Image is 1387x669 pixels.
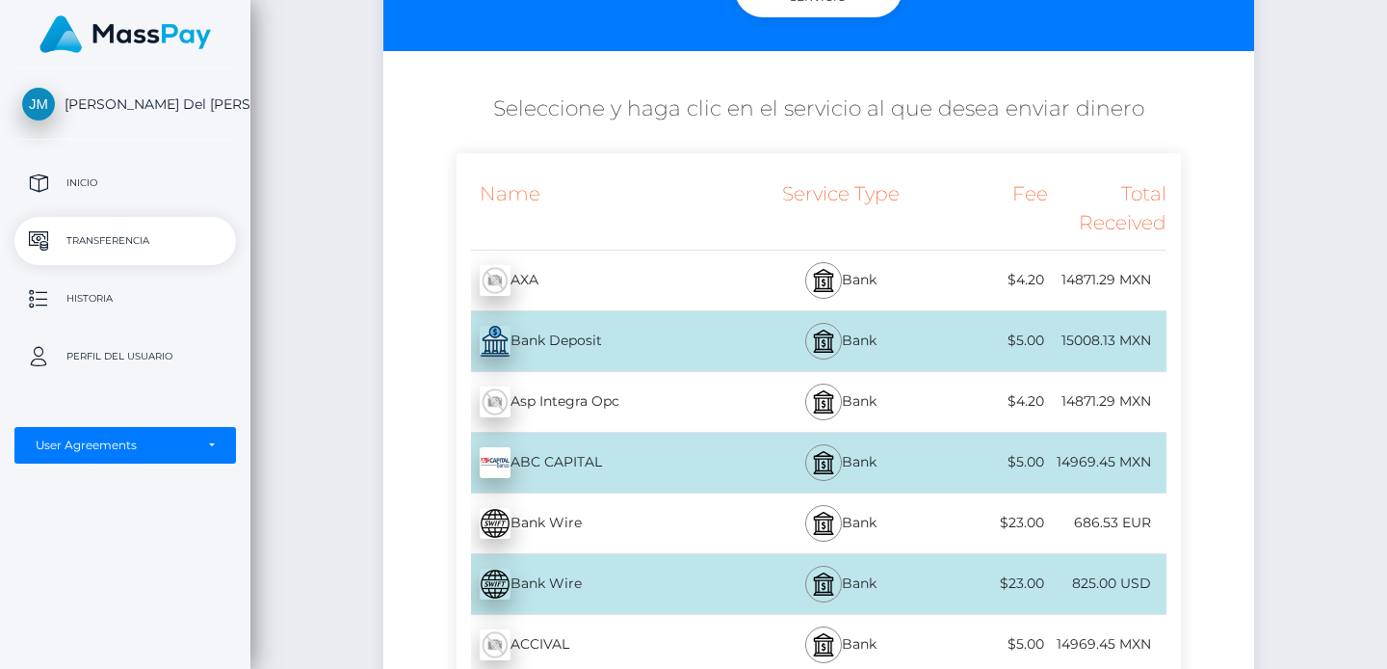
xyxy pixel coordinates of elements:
div: 825.00 USD [1048,562,1166,605]
div: $5.00 [929,623,1048,666]
img: bank.svg [812,573,835,596]
img: MassPay [39,15,211,53]
img: wMhJQYtZFAryAAAAABJRU5ErkJggg== [480,265,510,296]
div: Fee [929,168,1048,250]
p: Inicio [22,169,228,198]
img: bank.svg [812,330,835,353]
button: User Agreements [14,427,236,464]
div: Bank [752,372,929,432]
a: Transferencia [14,217,236,265]
div: Bank [752,554,929,614]
div: Bank [752,311,929,371]
img: EpeIAgTCGKbINrDxCErsNH41PwwM8fdr3RuZONAQAAAABJRU5ErkJggg== [480,447,510,478]
div: Asp Integra Opc [457,375,752,429]
div: Name [457,168,752,250]
div: 14969.45 MXN [1048,623,1166,666]
img: E16AAAAAElFTkSuQmCC [480,508,510,539]
div: Bank [752,433,929,493]
div: $23.00 [929,562,1048,605]
img: wMhJQYtZFAryAAAAABJRU5ErkJggg== [480,629,510,660]
div: 686.53 EUR [1048,501,1166,545]
div: Total Received [1048,168,1166,250]
div: 14969.45 MXN [1048,441,1166,484]
p: Historia [22,284,228,313]
div: $4.20 [929,380,1048,423]
div: Service Type [752,168,929,250]
img: bank.svg [812,269,835,292]
img: bank.svg [812,451,835,474]
div: Bank [752,251,929,310]
div: AXA [457,254,752,308]
div: 14871.29 MXN [1048,380,1166,423]
div: User Agreements [36,438,194,453]
span: [PERSON_NAME] Del [PERSON_NAME] [14,95,236,113]
h5: Seleccione y haga clic en el servicio al que desea enviar dinero [398,94,1239,124]
div: $23.00 [929,501,1048,545]
p: Transferencia [22,227,228,255]
img: E16AAAAAElFTkSuQmCC [480,569,510,600]
div: Bank Wire [457,557,752,611]
div: $5.00 [929,319,1048,362]
div: Bank Deposit [457,314,752,368]
div: Bank Wire [457,496,752,550]
a: Inicio [14,159,236,207]
div: $4.20 [929,258,1048,302]
img: bank.svg [812,633,835,656]
p: Perfil del usuario [22,342,228,371]
img: NZ1GiZz5P5rFzbYkNKdHzIlhv3ed2h78NPNFnMacSq+v+z+HdbqdV+2wAAAABJRU5ErkJggg== [480,326,510,357]
img: bank.svg [812,390,835,414]
div: ABC CAPITAL [457,436,752,490]
div: $5.00 [929,441,1048,484]
img: bank.svg [812,512,835,535]
div: 15008.13 MXN [1048,319,1166,362]
img: wMhJQYtZFAryAAAAABJRU5ErkJggg== [480,387,510,417]
a: Perfil del usuario [14,333,236,381]
div: 14871.29 MXN [1048,258,1166,302]
a: Historia [14,275,236,323]
div: Bank [752,494,929,553]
